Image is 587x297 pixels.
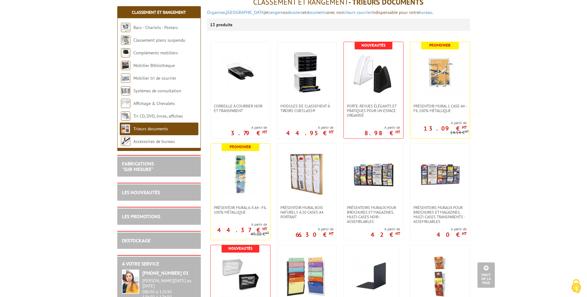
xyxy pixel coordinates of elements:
[344,205,403,224] a: PRÉSENTOIRS MURAUX POUR BROCHURES ET MAGAZINES, MULTI-CASES NOIR - ASSEMBLABLES
[133,126,168,132] a: Trieurs documents
[286,131,334,135] p: 44.95 €
[211,104,270,113] a: Corbeille à courrier noir et transparent
[132,10,186,15] a: Classement et Rangement
[437,233,467,236] p: 40 €
[344,104,403,118] a: Porte-revues élégants et pratiques pour un espace organisé
[352,153,395,196] img: PRÉSENTOIRS MURAUX POUR BROCHURES ET MAGAZINES, MULTI-CASES NOIR - ASSEMBLABLES
[410,205,470,224] a: PRÉSENTOIRS MURAUX POUR BROCHURES ET MAGAZINES, MULTI-CASES TRANSPARENTS - ASSEMBLABLES
[122,270,139,294] img: widget-service.jpg
[565,276,587,297] button: Cookies (fenêtre modale)
[133,50,178,56] a: Compléments mobiliers
[437,227,467,232] span: A partir de
[277,104,337,113] a: Modules de classement à tiroirs Cub’Class®
[142,270,188,276] strong: [PHONE_NUMBER] 03
[219,51,262,94] img: Corbeille à courrier noir et transparent
[418,51,462,94] img: Présentoir mural 1 case A4 - Fil 100% métallique
[211,205,270,215] a: Présentoir mural 6 x A4 - Fil 100% métallique
[122,237,150,244] a: DESTOCKAGE
[219,153,262,196] img: Présentoir mural 6 x A4 - Fil 100% métallique
[133,113,183,119] a: Tri CD, DVD, livres, affiches
[121,73,130,83] img: Mobilier tri de courrier
[133,75,176,81] a: Mobilier tri de courrier
[211,222,267,227] span: A partir de
[262,129,267,135] sup: HT
[413,104,467,113] span: Présentoir mural 1 case A4 - Fil 100% métallique
[231,125,267,130] span: A partir de
[568,278,584,294] img: Cookies (fenêtre modale)
[122,161,154,172] a: FABRICATIONS"Sur Mesure"
[122,261,196,267] h2: A votre service
[207,10,343,15] font: , et vos et avec nos
[226,10,265,15] a: [GEOGRAPHIC_DATA]
[429,43,451,48] b: Promoweb
[122,189,160,195] a: LES NOUVEAUTÉS
[419,10,432,15] a: bureau
[133,25,178,30] a: Bacs - Chariots - Posters
[122,213,160,220] a: LES PROMOTIONS
[280,104,334,113] span: Modules de classement à tiroirs Cub’Class®
[395,231,400,236] sup: HT
[214,205,267,215] span: Présentoir mural 6 x A4 - Fil 100% métallique
[450,130,469,135] p: 14.54 €
[306,10,327,15] a: documents
[231,131,267,135] p: 3.79 €
[365,125,400,130] span: A partir de
[296,233,334,236] p: 66.30 €
[142,278,196,289] div: [PERSON_NAME][DATE] au [DATE]
[286,125,334,130] span: A partir de
[207,10,225,15] a: Organiser
[217,228,267,232] p: 44.37 €
[121,99,130,108] img: Affichage & Chevalets
[347,104,400,118] span: Porte-revues élégants et pratiques pour un espace organisé
[133,88,181,94] a: Systèmes de consultation
[121,137,130,146] img: Accessoires de bureau
[121,48,130,57] img: Compléments mobiliers
[462,125,467,130] sup: HT
[121,86,130,95] img: Systèmes de consultation
[269,10,281,15] a: ranger
[121,61,130,70] img: Mobilier Bibliothèque
[371,233,400,236] p: 42 €
[352,51,395,94] img: Porte-revues élégants et pratiques pour un espace organisé
[410,104,470,113] a: Présentoir mural 1 case A4 - Fil 100% métallique
[413,205,467,224] span: PRÉSENTOIRS MURAUX POUR BROCHURES ET MAGAZINES, MULTI-CASES TRANSPARENTS - ASSEMBLABLES
[214,104,267,113] span: Corbeille à courrier noir et transparent
[121,124,130,133] img: Trieurs documents
[462,231,467,236] sup: HT
[262,226,267,232] sup: HT
[329,231,334,236] sup: HT
[371,227,400,232] span: A partir de
[121,36,130,45] img: Classement plans suspendu
[477,262,495,288] a: Haut de la page
[228,246,252,251] b: Nouveautés
[372,10,433,15] span: indispensable pour votre .
[296,227,334,232] span: A partir de
[418,153,462,196] img: PRÉSENTOIRS MURAUX POUR BROCHURES ET MAGAZINES, MULTI-CASES TRANSPARENTS - ASSEMBLABLES
[285,153,329,196] img: Présentoir Mural Bois naturel 5 à 20 cases A4 Portrait
[347,205,400,224] span: PRÉSENTOIRS MURAUX POUR BROCHURES ET MAGAZINES, MULTI-CASES NOIR - ASSEMBLABLES
[465,129,469,133] sup: HT
[210,19,233,31] p: 13 produits
[365,131,400,135] p: 8.98 €
[265,231,269,235] sup: HT
[133,63,175,68] a: Mobilier Bibliothèque
[133,37,185,43] a: Classement plans suspendu
[361,43,386,48] b: Nouveautés
[280,205,334,219] span: Présentoir Mural Bois naturel 5 à 20 cases A4 Portrait
[343,10,372,15] a: trieurs courrier
[410,120,467,125] span: A partir de
[133,139,175,144] a: Accessoires de bureau
[121,111,130,121] img: Tri CD, DVD, livres, affiches
[277,205,337,219] a: Présentoir Mural Bois naturel 5 à 20 cases A4 Portrait
[251,232,269,236] p: 49.30 €
[285,51,329,94] img: Modules de classement à tiroirs Cub’Class®
[329,129,334,135] sup: HT
[230,144,251,149] b: Promoweb
[133,101,175,106] a: Affichage & Chevalets
[395,129,400,135] sup: HT
[121,23,130,32] img: Bacs - Chariots - Posters
[424,127,467,130] p: 13.09 €
[287,10,303,15] a: dossiers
